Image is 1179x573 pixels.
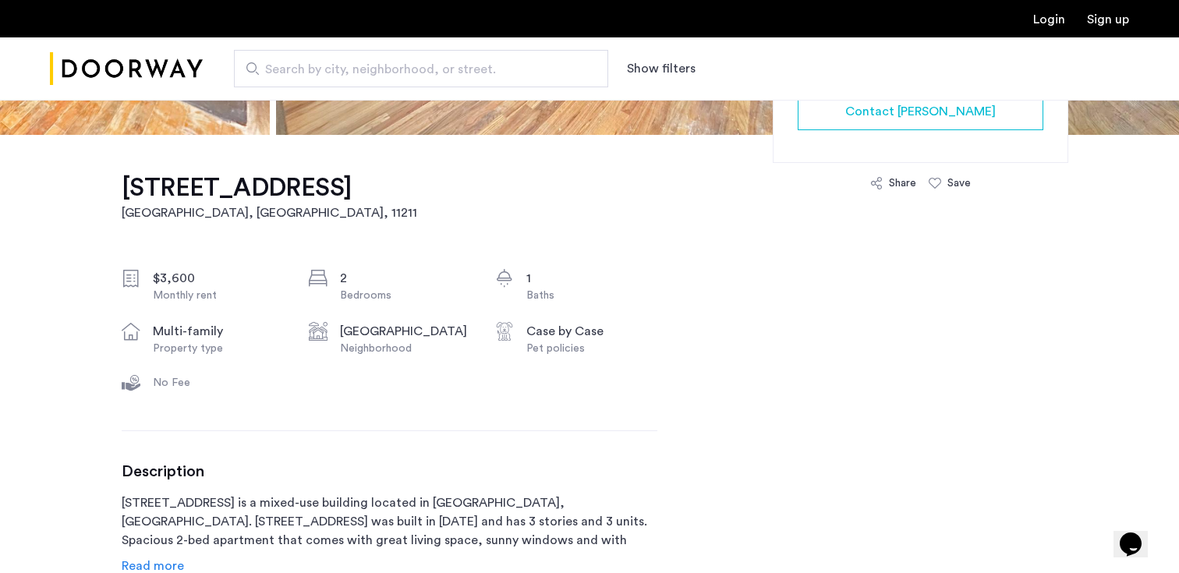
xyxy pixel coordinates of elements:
[340,269,471,288] div: 2
[340,322,471,341] div: [GEOGRAPHIC_DATA]
[122,172,417,203] h1: [STREET_ADDRESS]
[122,462,657,481] h3: Description
[845,102,996,121] span: Contact [PERSON_NAME]
[50,40,203,98] a: Cazamio Logo
[526,288,657,303] div: Baths
[340,341,471,356] div: Neighborhood
[122,493,657,550] p: [STREET_ADDRESS] is a mixed-use building located in [GEOGRAPHIC_DATA], [GEOGRAPHIC_DATA]. [STREET...
[889,175,916,191] div: Share
[798,93,1043,130] button: button
[340,288,471,303] div: Bedrooms
[234,50,608,87] input: Apartment Search
[1113,511,1163,557] iframe: chat widget
[1087,13,1129,26] a: Registration
[122,560,184,572] span: Read more
[50,40,203,98] img: logo
[153,375,284,391] div: No Fee
[947,175,971,191] div: Save
[153,322,284,341] div: multi-family
[122,172,417,222] a: [STREET_ADDRESS][GEOGRAPHIC_DATA], [GEOGRAPHIC_DATA], 11211
[526,341,657,356] div: Pet policies
[1033,13,1065,26] a: Login
[153,288,284,303] div: Monthly rent
[627,59,696,78] button: Show or hide filters
[153,341,284,356] div: Property type
[122,203,417,222] h2: [GEOGRAPHIC_DATA], [GEOGRAPHIC_DATA] , 11211
[526,322,657,341] div: Case by Case
[265,60,565,79] span: Search by city, neighborhood, or street.
[526,269,657,288] div: 1
[153,269,284,288] div: $3,600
